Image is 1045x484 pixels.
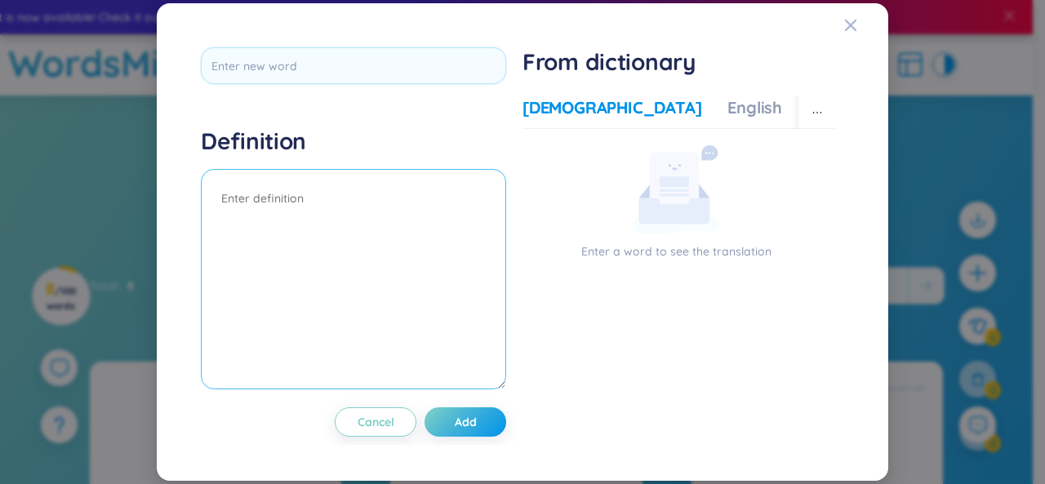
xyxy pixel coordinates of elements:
[844,3,888,47] button: Close
[522,96,701,119] div: [DEMOGRAPHIC_DATA]
[522,47,836,77] h1: From dictionary
[798,96,836,129] button: ellipsis
[812,107,823,118] span: ellipsis
[358,414,394,430] span: Cancel
[201,47,506,84] input: Enter new word
[201,127,506,156] h4: Definition
[522,242,829,260] p: Enter a word to see the translation
[727,96,782,119] div: English
[455,414,477,430] span: Add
